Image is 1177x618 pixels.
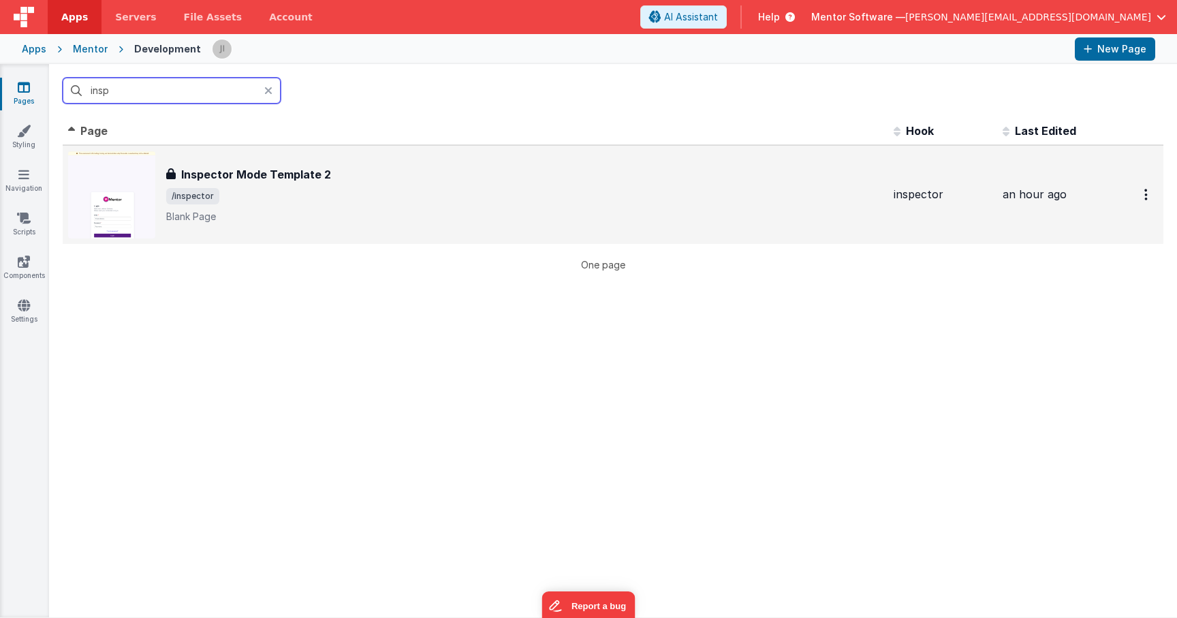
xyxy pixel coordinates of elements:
span: Page [80,124,108,138]
div: inspector [894,187,992,202]
span: Servers [115,10,156,24]
p: Blank Page [166,210,883,223]
span: [PERSON_NAME][EMAIL_ADDRESS][DOMAIN_NAME] [905,10,1151,24]
div: Development [134,42,201,56]
img: 6c3d48e323fef8557f0b76cc516e01c7 [213,40,232,59]
button: AI Assistant [640,5,727,29]
span: AI Assistant [664,10,718,24]
div: Mentor [73,42,108,56]
button: New Page [1075,37,1155,61]
h3: Inspector Mode Template 2 [181,166,331,183]
span: Hook [906,124,934,138]
button: Options [1136,181,1158,208]
div: Apps [22,42,46,56]
span: /inspector [166,188,219,204]
span: File Assets [184,10,242,24]
p: One page [63,258,1143,272]
span: Help [758,10,780,24]
span: Apps [61,10,88,24]
input: Search pages, id's ... [63,78,281,104]
button: Mentor Software — [PERSON_NAME][EMAIL_ADDRESS][DOMAIN_NAME] [811,10,1166,24]
span: Last Edited [1015,124,1076,138]
span: an hour ago [1003,187,1067,201]
span: Mentor Software — [811,10,905,24]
